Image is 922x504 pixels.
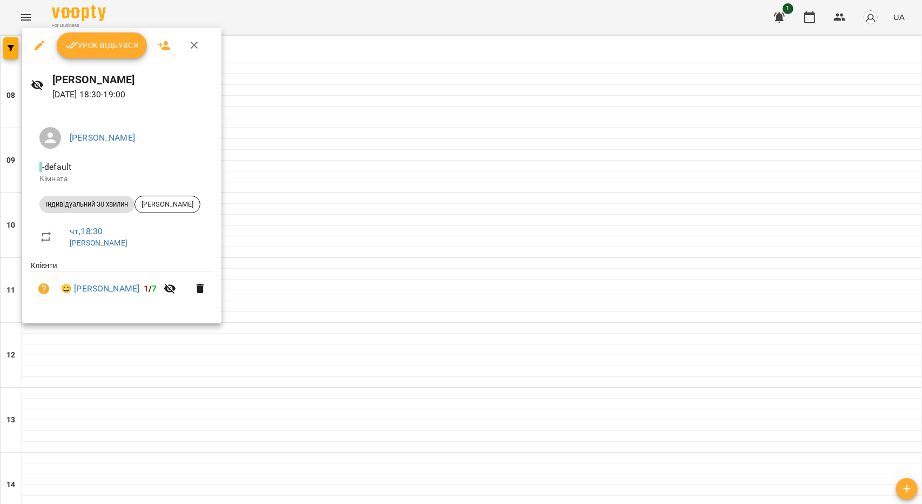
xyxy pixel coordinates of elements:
ul: Клієнти [31,260,213,310]
span: 1 [144,283,149,294]
div: [PERSON_NAME] [134,196,200,213]
span: - default [39,162,73,172]
span: Урок відбувся [65,39,139,52]
a: чт , 18:30 [70,226,103,236]
button: Візит ще не сплачено. Додати оплату? [31,276,57,302]
span: Індивідуальний 30 хвилин [39,200,134,209]
span: 7 [152,283,157,294]
button: Урок відбувся [57,32,147,58]
b: / [144,283,157,294]
span: [PERSON_NAME] [135,200,200,209]
a: [PERSON_NAME] [70,132,135,143]
a: 😀 [PERSON_NAME] [61,282,139,295]
h6: [PERSON_NAME] [52,71,213,88]
p: [DATE] 18:30 - 19:00 [52,88,213,101]
a: [PERSON_NAME] [70,238,127,247]
p: Кімната [39,174,204,184]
